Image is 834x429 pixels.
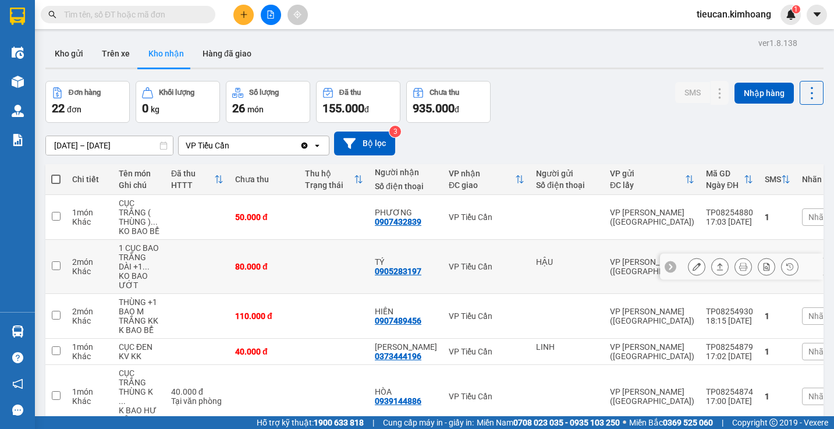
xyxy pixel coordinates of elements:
input: Tìm tên, số ĐT hoặc mã đơn [64,8,201,21]
img: warehouse-icon [12,47,24,59]
div: VP gửi [610,169,685,178]
button: Bộ lọc [334,132,395,155]
div: 1 [765,311,790,321]
div: THÙNG +1 BAO M TRẮNG KK [119,297,159,325]
div: Số điện thoại [375,182,437,191]
button: SMS [675,82,710,103]
strong: 0708 023 035 - 0935 103 250 [513,418,620,427]
span: question-circle [12,352,23,363]
span: ... [119,396,126,406]
div: Người nhận [375,168,437,177]
button: Khối lượng0kg [136,81,220,123]
div: MINH ANH [375,342,437,352]
div: ĐC lấy [610,180,685,190]
span: plus [240,10,248,19]
th: Toggle SortBy [165,164,229,195]
div: 0905283197 [375,267,421,276]
div: K BAO HƯ BỂ [119,406,159,424]
th: Toggle SortBy [700,164,759,195]
div: VP [PERSON_NAME] ([GEOGRAPHIC_DATA]) [610,387,694,406]
div: Thu hộ [305,169,354,178]
span: caret-down [812,9,822,20]
sup: 1 [792,5,800,13]
span: Nhãn [808,347,828,356]
button: Kho gửi [45,40,93,68]
div: TP08254930 [706,307,753,316]
div: Đã thu [171,169,214,178]
div: Khối lượng [159,88,194,97]
svg: Clear value [300,141,309,150]
button: Trên xe [93,40,139,68]
div: TP08254879 [706,342,753,352]
div: Ghi chú [119,180,159,190]
div: Khác [72,217,107,226]
div: Khác [72,396,107,406]
span: 26 [232,101,245,115]
span: | [722,416,723,429]
div: 1 món [72,208,107,217]
span: aim [293,10,301,19]
div: Đơn hàng [69,88,101,97]
div: Giao hàng [711,258,729,275]
span: đơn [67,105,81,114]
span: Nhãn [808,392,828,401]
div: 2 món [72,307,107,316]
div: 1 món [72,387,107,396]
span: copyright [769,419,778,427]
div: HẬU [536,257,598,267]
div: 1 món [72,342,107,352]
div: ver 1.8.138 [758,37,797,49]
div: VP [PERSON_NAME] ([GEOGRAPHIC_DATA]) [610,342,694,361]
div: VP Tiểu Cần [186,140,229,151]
button: Đã thu155.000đ [316,81,400,123]
div: PHƯƠNG [375,208,437,217]
span: Cung cấp máy in - giấy in: [383,416,474,429]
div: TP08254880 [706,208,753,217]
div: Chưa thu [430,88,459,97]
div: Số lượng [249,88,279,97]
div: VP [PERSON_NAME] ([GEOGRAPHIC_DATA]) [610,257,694,276]
div: HIẾN [375,307,437,316]
img: warehouse-icon [12,325,24,338]
img: icon-new-feature [786,9,796,20]
div: VP Tiểu Cần [449,311,524,321]
sup: 3 [389,126,401,137]
div: Khác [72,352,107,361]
span: kg [151,105,159,114]
button: caret-down [807,5,827,25]
div: HTTT [171,180,214,190]
button: plus [233,5,254,25]
button: Nhập hàng [734,83,794,104]
span: 155.000 [322,101,364,115]
img: warehouse-icon [12,76,24,88]
span: ... [143,262,150,271]
th: Toggle SortBy [299,164,369,195]
img: solution-icon [12,134,24,146]
button: Số lượng26món [226,81,310,123]
div: 1 [765,392,790,401]
img: logo-vxr [10,8,25,25]
strong: 0369 525 060 [663,418,713,427]
div: 1 CỤC BAO TRẮNG DÀI +1 CỤC TRẮNG NHỎ KK [119,243,159,271]
div: Khác [72,316,107,325]
div: 40.000 đ [235,347,293,356]
span: search [48,10,56,19]
div: Khác [72,267,107,276]
div: 2 món [72,257,107,267]
span: Miền Bắc [629,416,713,429]
div: 40.000 đ [171,387,223,396]
span: | [372,416,374,429]
div: Chi tiết [72,175,107,184]
div: VP Tiểu Cần [449,212,524,222]
div: CỤC ĐEN KV KK [119,342,159,361]
div: VP Tiểu Cần [449,347,524,356]
div: 0907489456 [375,316,421,325]
button: aim [288,5,308,25]
span: notification [12,378,23,389]
div: TP08254874 [706,387,753,396]
div: 0939144886 [375,396,421,406]
div: Sửa đơn hàng [688,258,705,275]
svg: open [313,141,322,150]
span: message [12,405,23,416]
button: Kho nhận [139,40,193,68]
